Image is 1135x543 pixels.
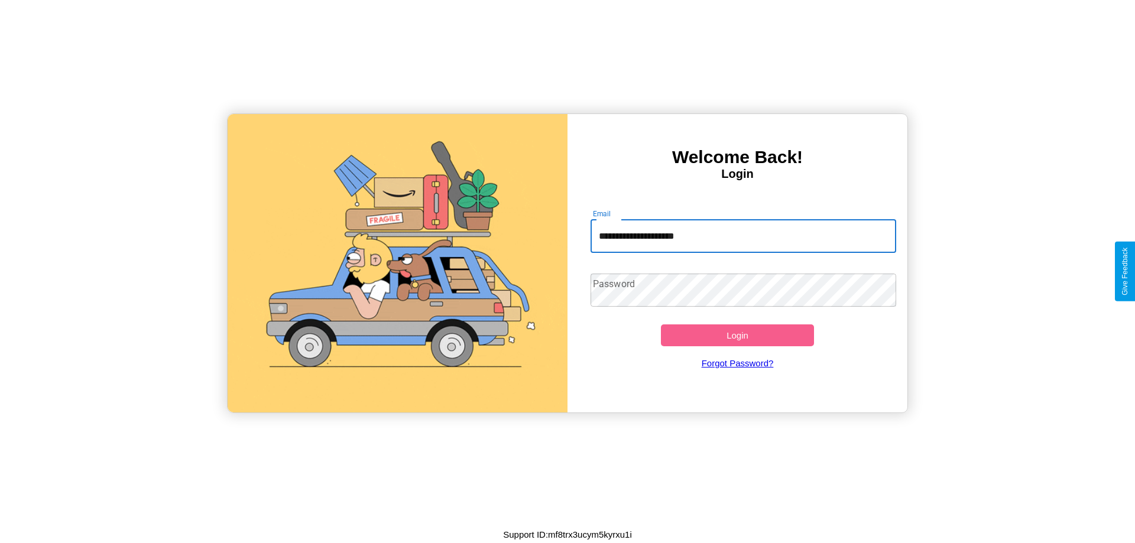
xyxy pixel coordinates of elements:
p: Support ID: mf8trx3ucym5kyrxu1i [503,526,632,542]
a: Forgot Password? [585,346,891,380]
div: Give Feedback [1121,248,1129,295]
button: Login [661,324,814,346]
h4: Login [567,167,907,181]
img: gif [228,114,567,412]
h3: Welcome Back! [567,147,907,167]
label: Email [593,209,611,219]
